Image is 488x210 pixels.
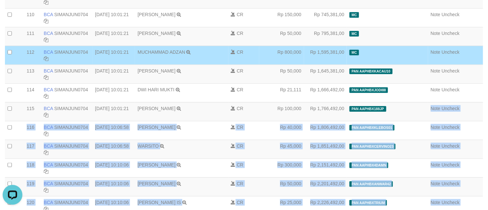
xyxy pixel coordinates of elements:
[54,12,88,17] a: SIMANJUN0704
[54,49,88,55] a: SIMANJUN0704
[349,144,396,149] span: PAN AAPHBXCERVINO23
[431,68,441,74] a: Note
[24,102,41,121] td: 115
[237,200,243,205] span: CR
[138,181,175,186] a: [PERSON_NAME]
[44,56,48,61] a: Copy SIMANJUN0704 to clipboard
[442,49,459,55] a: Uncheck
[237,162,243,167] span: CR
[54,181,88,186] a: SIMANJUN0704
[92,140,135,159] td: [DATE] 10:06:58
[24,46,41,65] td: 112
[442,31,459,36] a: Uncheck
[92,159,135,177] td: [DATE] 10:10:06
[54,106,88,111] a: SIMANJUN0704
[54,162,88,167] a: SIMANJUN0704
[304,121,347,140] td: Rp 1,806,492,00
[442,162,459,167] a: Uncheck
[349,181,393,187] span: PAN AAPHBXANWAR42
[24,27,41,46] td: 111
[24,140,41,159] td: 117
[431,162,441,167] a: Note
[431,143,441,149] a: Note
[44,143,53,149] span: BCA
[259,65,304,83] td: Rp 50,000
[54,68,88,74] a: SIMANJUN0704
[237,87,243,92] span: CR
[138,12,175,17] a: [PERSON_NAME]
[259,46,304,65] td: Rp 800,000
[44,181,53,186] span: BCA
[3,3,22,22] button: Open LiveChat chat widget
[138,87,174,92] a: DWI HARI MUKTI
[237,125,243,130] span: CR
[44,31,53,36] span: BCA
[24,8,41,27] td: 110
[54,31,88,36] a: SIMANJUN0704
[92,65,135,83] td: [DATE] 10:01:21
[442,87,459,92] a: Uncheck
[92,83,135,102] td: [DATE] 10:01:21
[259,83,304,102] td: Rp 21,111
[349,106,386,112] span: PAN AAPHBX188JP
[44,49,53,55] span: BCA
[44,169,48,174] a: Copy SIMANJUN0704 to clipboard
[304,27,347,46] td: Rp 795,381,00
[44,162,53,167] span: BCA
[92,102,135,121] td: [DATE] 10:01:21
[92,121,135,140] td: [DATE] 10:06:58
[442,181,459,186] a: Uncheck
[442,68,459,74] a: Uncheck
[259,27,304,46] td: Rp 50,000
[304,8,347,27] td: Rp 745,381,00
[237,143,243,149] span: CR
[24,159,41,177] td: 118
[431,31,441,36] a: Note
[349,125,394,131] span: PAN AAPHBXKLEBOS01
[259,102,304,121] td: Rp 100,000
[44,94,48,99] a: Copy SIMANJUN0704 to clipboard
[431,87,441,92] a: Note
[237,68,243,74] span: CR
[54,125,88,130] a: SIMANJUN0704
[138,49,185,55] a: MUCHAMMAD ADZAN
[259,121,304,140] td: Rp 40,000
[259,140,304,159] td: Rp 45,000
[442,12,459,17] a: Uncheck
[24,121,41,140] td: 116
[431,200,441,205] a: Note
[44,106,53,111] span: BCA
[349,163,388,168] span: PAN AAPHBX4DAMN
[44,125,53,130] span: BCA
[349,50,359,55] span: Manually Checked by: aqurobotp2
[54,87,88,92] a: SIMANJUN0704
[304,102,347,121] td: Rp 1,766,492,00
[44,37,48,43] a: Copy SIMANJUN0704 to clipboard
[54,143,88,149] a: SIMANJUN0704
[24,65,41,83] td: 113
[44,150,48,155] a: Copy SIMANJUN0704 to clipboard
[349,12,359,18] span: Manually Checked by: aqurobotp2
[44,75,48,80] a: Copy SIMANJUN0704 to clipboard
[304,46,347,65] td: Rp 1,595,381,00
[54,200,88,205] a: SIMANJUN0704
[259,8,304,27] td: Rp 150,000
[259,159,304,177] td: Rp 300,000
[237,181,243,186] span: CR
[138,31,175,36] a: [PERSON_NAME]
[431,125,441,130] a: Note
[44,12,53,17] span: BCA
[44,18,48,24] a: Copy SIMANJUN0704 to clipboard
[349,200,387,206] span: PAN AAPHBXTRIUM
[44,68,53,74] span: BCA
[138,68,175,74] a: [PERSON_NAME]
[442,106,459,111] a: Uncheck
[138,200,181,205] a: [PERSON_NAME] IS
[259,177,304,196] td: Rp 50,000
[431,181,441,186] a: Note
[24,83,41,102] td: 114
[304,159,347,177] td: Rp 2,151,492,00
[431,49,441,55] a: Note
[237,106,243,111] span: CR
[442,143,459,149] a: Uncheck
